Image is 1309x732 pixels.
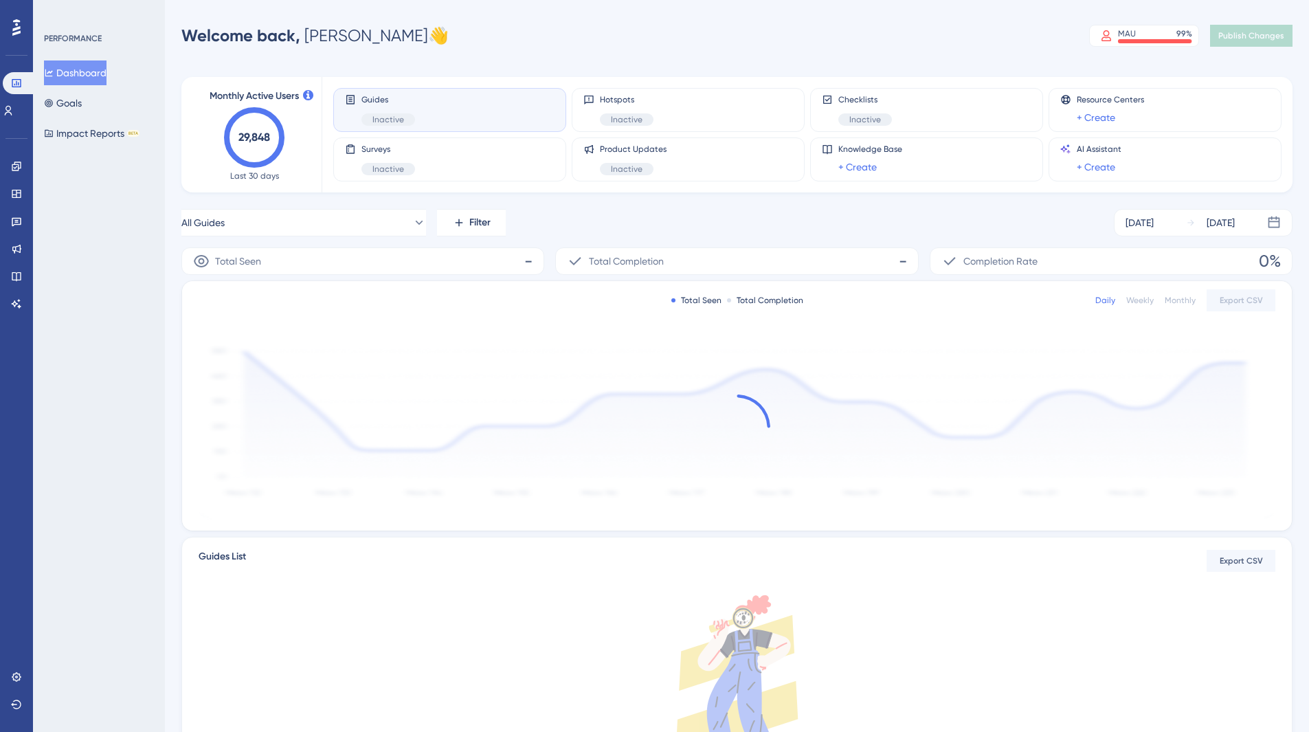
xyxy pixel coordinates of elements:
span: Guides [361,94,415,105]
text: 29,848 [238,131,270,144]
button: All Guides [181,209,426,236]
span: AI Assistant [1077,144,1121,155]
span: Publish Changes [1218,30,1284,41]
div: [DATE] [1207,214,1235,231]
a: + Create [1077,109,1115,126]
div: Total Completion [727,295,803,306]
span: Total Seen [215,253,261,269]
button: Export CSV [1207,289,1275,311]
span: Welcome back, [181,25,300,45]
button: Impact ReportsBETA [44,121,139,146]
span: Inactive [849,114,881,125]
div: [PERSON_NAME] 👋 [181,25,449,47]
div: BETA [127,130,139,137]
span: Last 30 days [230,170,279,181]
span: All Guides [181,214,225,231]
a: + Create [838,159,877,175]
span: Checklists [838,94,892,105]
span: Surveys [361,144,415,155]
span: Resource Centers [1077,94,1144,105]
span: Export CSV [1220,295,1263,306]
span: Inactive [611,114,642,125]
span: Monthly Active Users [210,88,299,104]
span: Inactive [372,164,404,175]
span: Inactive [611,164,642,175]
div: Total Seen [671,295,721,306]
div: PERFORMANCE [44,33,102,44]
span: 0% [1259,250,1281,272]
span: Total Completion [589,253,664,269]
button: Export CSV [1207,550,1275,572]
span: Product Updates [600,144,667,155]
div: Weekly [1126,295,1154,306]
span: Guides List [199,548,246,573]
button: Publish Changes [1210,25,1293,47]
a: + Create [1077,159,1115,175]
span: Hotspots [600,94,653,105]
span: Inactive [372,114,404,125]
span: Export CSV [1220,555,1263,566]
div: 99 % [1176,28,1192,39]
div: Daily [1095,295,1115,306]
span: Completion Rate [963,253,1038,269]
div: Monthly [1165,295,1196,306]
span: - [899,250,907,272]
div: [DATE] [1126,214,1154,231]
span: - [524,250,533,272]
div: MAU [1118,28,1136,39]
span: Knowledge Base [838,144,902,155]
button: Filter [437,209,506,236]
span: Filter [469,214,491,231]
button: Dashboard [44,60,107,85]
button: Goals [44,91,82,115]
